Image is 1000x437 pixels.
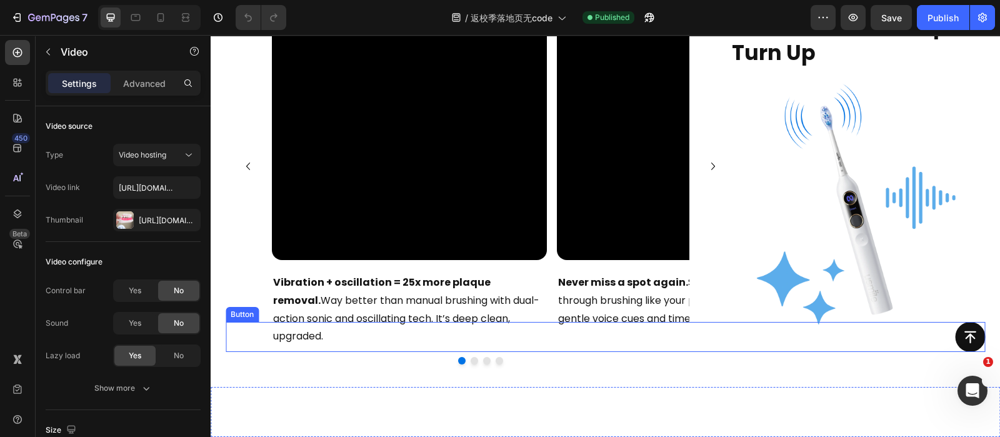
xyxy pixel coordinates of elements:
span: Yes [129,318,141,329]
p: 7 [82,10,87,25]
div: Type [46,149,63,161]
span: Published [595,12,629,23]
div: Show more [94,382,152,394]
iframe: Design area [211,35,1000,437]
p: Way better than manual brushing with dual-action sonic and oscillating tech. It’s deep clean, upg... [62,239,335,311]
span: Save [881,13,902,23]
div: Control bar [46,285,86,296]
span: Video hosting [119,150,166,159]
input: Insert video url here [113,176,201,199]
button: Video hosting [113,144,201,166]
div: Publish [927,11,959,24]
span: No [174,350,184,361]
button: Carousel Back Arrow [22,116,53,147]
button: Publish [917,5,969,30]
span: 1 [983,357,993,367]
p: Advanced [123,77,166,90]
div: [URL][DOMAIN_NAME] [139,215,197,226]
button: 7 [5,5,93,30]
button: Carousel Next Arrow [487,116,518,147]
span: 返校季落地页无code [471,11,552,24]
div: Video source [46,121,92,132]
button: Save [871,5,912,30]
div: Beta [9,229,30,239]
button: Dot [247,322,255,329]
span: No [174,285,184,296]
div: Video configure [46,256,102,268]
span: Yes [129,350,141,361]
strong: Never miss a spot again. [347,240,477,254]
p: Settings [62,77,97,90]
p: Smart Mode walks you through brushing like your personal oral coach with gentle voice cues and ti... [347,239,620,293]
div: Lazy load [46,350,80,361]
span: No [174,318,184,329]
div: Undo/Redo [236,5,286,30]
button: Dot [260,322,267,329]
div: Video link [46,182,80,193]
div: Sound [46,318,68,329]
img: gempages_567371531353588645-f27812c5-a6e1-481d-852d-339735436a30.webp [520,46,770,296]
iframe: Intercom live chat [957,376,987,406]
strong: Vibration + oscillation = 25x more plaque removal. [62,240,280,273]
div: 450 [12,133,30,143]
p: Video [61,44,167,59]
button: Show more [46,377,201,399]
button: Dot [285,322,292,329]
button: Dot [272,322,280,329]
span: Yes [129,285,141,296]
span: / [465,11,468,24]
div: Thumbnail [46,214,83,226]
